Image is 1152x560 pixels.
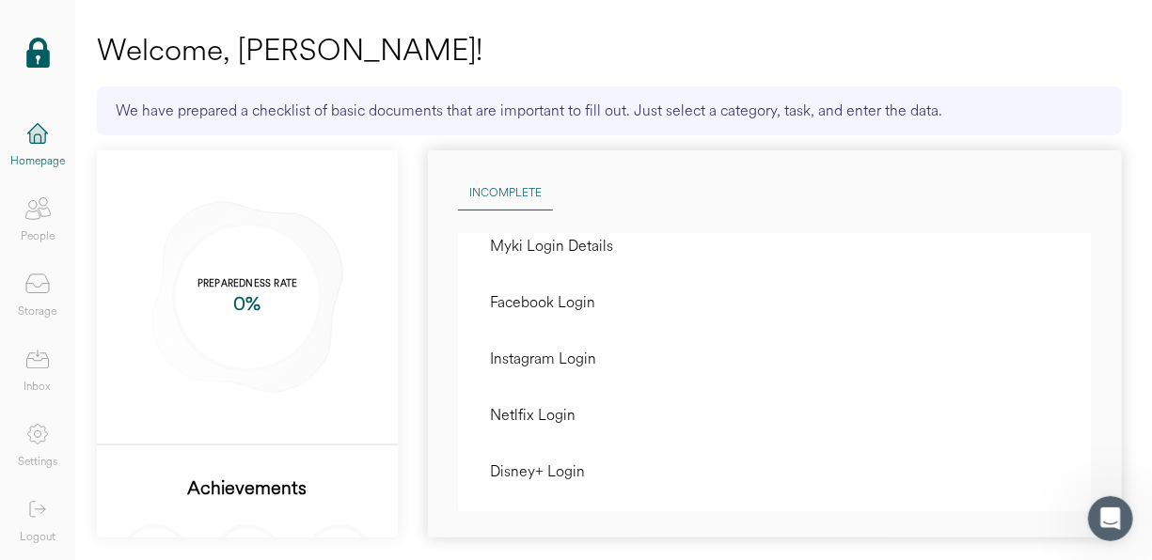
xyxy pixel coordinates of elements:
[176,291,319,318] div: 0%
[24,378,52,397] div: Inbox
[97,475,398,502] div: Achievements
[490,233,613,259] div: Myki Login Details
[18,453,57,472] div: Settings
[1088,496,1133,541] iframe: Intercom live chat
[20,528,55,547] div: Logout
[10,152,65,171] div: Homepage
[490,459,585,485] div: Disney+ Login
[490,402,576,428] div: Netlfix Login
[176,276,319,291] div: Preparedness rate
[97,32,482,70] div: Welcome, [PERSON_NAME]!
[458,177,553,210] div: INCOMPLETE
[19,303,57,321] div: Storage
[21,227,55,246] div: People
[490,289,595,316] div: Facebook Login
[490,346,596,372] div: Instagram Login
[97,86,1122,135] div: We have prepared a checklist of basic documents that are important to fill out. Just select a cat...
